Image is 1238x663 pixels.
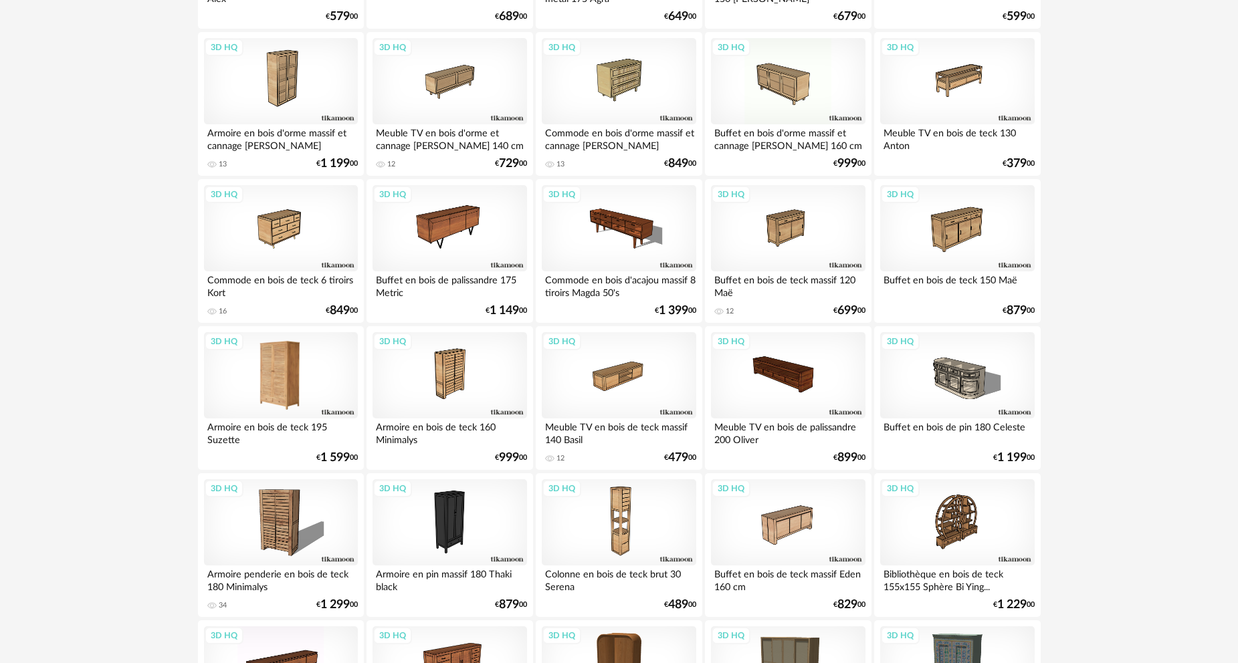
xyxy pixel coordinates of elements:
div: 3D HQ [542,39,581,56]
div: Armoire en bois d'orme massif et cannage [PERSON_NAME] [204,124,358,151]
div: 3D HQ [205,480,243,497]
div: € 00 [993,600,1035,610]
div: 3D HQ [542,480,581,497]
div: 3D HQ [373,333,412,350]
div: € 00 [326,306,358,315]
div: € 00 [1003,159,1035,168]
div: 34 [219,601,227,610]
div: 3D HQ [881,627,920,644]
div: € 00 [495,600,527,610]
span: 849 [330,306,350,315]
span: 879 [499,600,519,610]
div: 3D HQ [373,627,412,644]
span: 1 399 [659,306,688,315]
a: 3D HQ Buffet en bois de teck massif 120 Maë 12 €69900 [705,179,871,323]
div: 3D HQ [881,186,920,203]
span: 679 [837,12,857,21]
a: 3D HQ Commode en bois d'orme massif et cannage [PERSON_NAME] 13 €84900 [536,32,702,176]
a: 3D HQ Buffet en bois d'orme massif et cannage [PERSON_NAME] 160 cm €99900 [705,32,871,176]
div: 13 [556,160,564,169]
div: € 00 [664,453,696,462]
div: € 00 [833,600,865,610]
div: € 00 [316,159,358,168]
div: € 00 [1003,12,1035,21]
a: 3D HQ Bibliothèque en bois de teck 155x155 Sphère Bi Ying... €1 22900 [874,473,1040,618]
a: 3D HQ Meuble TV en bois de teck 130 Anton €37900 [874,32,1040,176]
div: € 00 [495,453,527,462]
div: 13 [219,160,227,169]
span: 1 599 [320,453,350,462]
div: 3D HQ [542,333,581,350]
div: Buffet en bois de teck 150 Maë [880,271,1034,298]
span: 649 [668,12,688,21]
span: 729 [499,159,519,168]
div: Buffet en bois d'orme massif et cannage [PERSON_NAME] 160 cm [711,124,865,151]
span: 699 [837,306,857,315]
div: 3D HQ [373,186,412,203]
a: 3D HQ Armoire en pin massif 180 Thaki black €87900 [367,473,532,618]
a: 3D HQ Armoire en bois de teck 195 Suzette €1 59900 [198,326,364,471]
a: 3D HQ Armoire penderie en bois de teck 180 Minimalys 34 €1 29900 [198,473,364,618]
span: 379 [1007,159,1027,168]
span: 1 199 [320,159,350,168]
div: Meuble TV en bois de palissandre 200 Oliver [711,418,865,445]
div: 3D HQ [205,39,243,56]
div: Commode en bois de teck 6 tiroirs Kort [204,271,358,298]
div: € 00 [486,306,527,315]
span: 1 299 [320,600,350,610]
div: € 00 [664,159,696,168]
a: 3D HQ Buffet en bois de palissandre 175 Metric €1 14900 [367,179,532,323]
div: € 00 [326,12,358,21]
div: Buffet en bois de pin 180 Celeste [880,418,1034,445]
a: 3D HQ Meuble TV en bois de teck massif 140 Basil 12 €47900 [536,326,702,471]
div: Armoire en pin massif 180 Thaki black [373,565,526,592]
div: 12 [556,454,564,463]
span: 849 [668,159,688,168]
span: 899 [837,453,857,462]
div: 3D HQ [373,39,412,56]
div: € 00 [664,12,696,21]
div: 3D HQ [712,627,750,644]
span: 599 [1007,12,1027,21]
span: 999 [837,159,857,168]
div: € 00 [316,453,358,462]
span: 829 [837,600,857,610]
div: 3D HQ [881,39,920,56]
div: € 00 [1003,306,1035,315]
div: € 00 [833,453,865,462]
div: € 00 [316,600,358,610]
div: 3D HQ [373,480,412,497]
div: € 00 [833,306,865,315]
span: 1 149 [490,306,519,315]
div: 3D HQ [712,39,750,56]
div: € 00 [495,159,527,168]
div: 12 [387,160,395,169]
div: € 00 [833,12,865,21]
span: 689 [499,12,519,21]
a: 3D HQ Commode en bois d'acajou massif 8 tiroirs Magda 50's €1 39900 [536,179,702,323]
div: Armoire penderie en bois de teck 180 Minimalys [204,565,358,592]
div: € 00 [833,159,865,168]
div: Armoire en bois de teck 160 Minimalys [373,418,526,445]
a: 3D HQ Armoire en bois de teck 160 Minimalys €99900 [367,326,532,471]
span: 479 [668,453,688,462]
span: 579 [330,12,350,21]
div: 3D HQ [712,480,750,497]
span: 879 [1007,306,1027,315]
div: € 00 [993,453,1035,462]
span: 489 [668,600,688,610]
div: € 00 [655,306,696,315]
span: 999 [499,453,519,462]
span: 1 229 [997,600,1027,610]
div: € 00 [495,12,527,21]
div: Bibliothèque en bois de teck 155x155 Sphère Bi Ying... [880,565,1034,592]
a: 3D HQ Buffet en bois de teck massif Eden 160 cm €82900 [705,473,871,618]
div: Buffet en bois de teck massif Eden 160 cm [711,565,865,592]
div: Meuble TV en bois d'orme et cannage [PERSON_NAME] 140 cm [373,124,526,151]
div: 3D HQ [542,627,581,644]
a: 3D HQ Commode en bois de teck 6 tiroirs Kort 16 €84900 [198,179,364,323]
a: 3D HQ Meuble TV en bois de palissandre 200 Oliver €89900 [705,326,871,471]
div: € 00 [664,600,696,610]
a: 3D HQ Buffet en bois de pin 180 Celeste €1 19900 [874,326,1040,471]
div: 3D HQ [205,627,243,644]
